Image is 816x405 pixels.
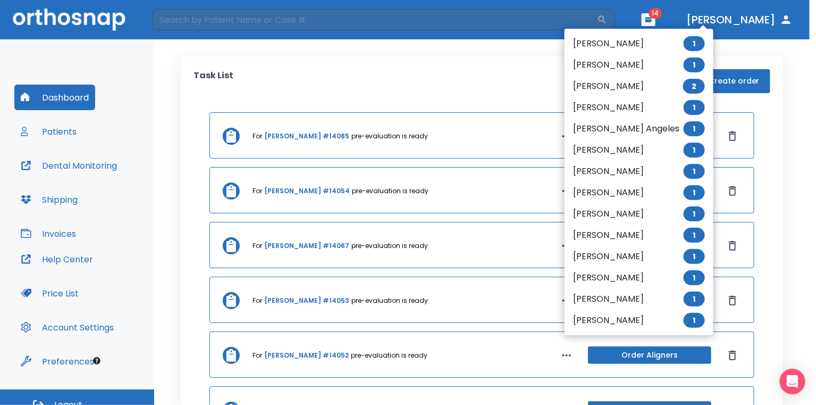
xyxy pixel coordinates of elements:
span: 1 [684,36,705,51]
li: [PERSON_NAME] [565,267,713,288]
span: 1 [684,292,705,307]
li: [PERSON_NAME] [565,203,713,225]
span: 1 [684,270,705,285]
span: 1 [684,121,705,136]
li: [PERSON_NAME] [565,246,713,267]
span: 1 [684,206,705,221]
span: 1 [684,185,705,200]
li: [PERSON_NAME] Angeles [565,118,713,139]
li: [PERSON_NAME] [565,33,713,54]
li: [PERSON_NAME] [565,54,713,76]
span: 1 [684,100,705,115]
span: 1 [684,313,705,328]
li: [PERSON_NAME] [565,288,713,310]
li: [PERSON_NAME] [565,161,713,182]
li: [PERSON_NAME] [565,182,713,203]
li: [PERSON_NAME] [565,76,713,97]
li: [PERSON_NAME] [565,310,713,331]
span: 2 [683,79,705,94]
span: 1 [684,57,705,72]
li: [PERSON_NAME] [565,139,713,161]
div: Open Intercom Messenger [780,369,805,394]
span: 1 [684,164,705,179]
li: [PERSON_NAME] [565,97,713,118]
span: 1 [684,249,705,264]
span: 1 [684,228,705,243]
li: [PERSON_NAME] [565,225,713,246]
span: 1 [684,143,705,158]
